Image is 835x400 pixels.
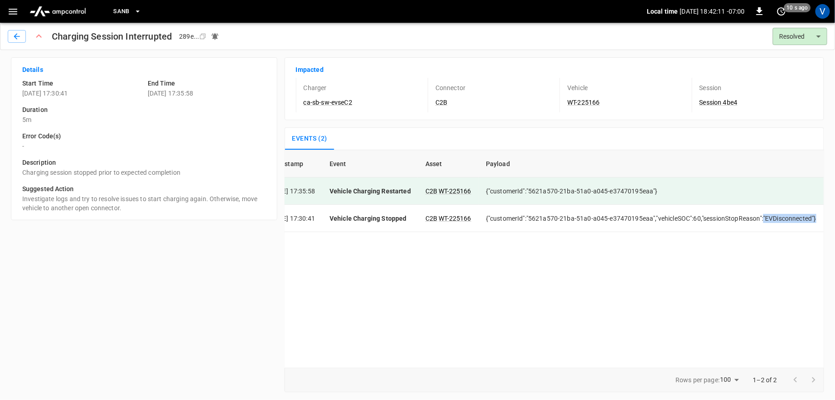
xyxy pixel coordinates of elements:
[425,215,437,222] a: C2B
[22,105,266,115] h6: Duration
[262,150,322,177] th: Timestamp
[285,150,824,368] div: sessions table
[567,83,588,92] p: Vehicle
[22,168,266,177] p: Charging session stopped prior to expected completion
[418,150,479,177] th: Asset
[322,150,418,177] th: Event
[262,205,322,232] td: [DATE] 17:30:41
[479,150,824,177] th: Payload
[720,373,742,386] div: 100
[435,99,447,106] a: C2B
[479,205,824,232] td: {"customerId":"5621a570-21ba-51a0-a045-e37470195eaa","vehicleSOC":60,"sessionStopReason":"EVDisco...
[753,375,777,385] p: 1–2 of 2
[285,128,335,150] button: Events (2)
[148,89,266,98] p: [DATE] 17:35:58
[22,158,266,168] h6: Description
[148,79,266,89] h6: End Time
[439,187,471,195] a: WT-225166
[52,29,172,44] h1: Charging Session Interrupted
[113,6,130,17] span: SanB
[26,3,90,20] img: ampcontrol.io logo
[784,3,811,12] span: 10 s ago
[680,7,745,16] p: [DATE] 18:42:11 -07:00
[22,132,266,142] h6: Error Code(s)
[700,83,722,92] p: Session
[774,4,789,19] button: set refresh interval
[304,83,327,92] p: Charger
[22,194,266,213] p: Investigate logs and try to resolve issues to start charging again. Otherwise, move vehicle to an...
[22,184,266,194] h6: Suggested Action
[675,375,720,385] p: Rows per page:
[179,32,199,41] div: 289e ...
[262,177,322,205] td: [DATE] 17:35:58
[296,65,813,74] p: Impacted
[22,142,266,151] p: -
[815,4,830,19] div: profile-icon
[439,215,471,222] a: WT-225166
[435,83,465,92] p: Connector
[330,187,411,196] p: Vehicle Charging Restarted
[22,89,140,98] p: [DATE] 17:30:41
[567,99,600,106] a: WT-225166
[330,214,411,223] p: Vehicle Charging Stopped
[479,177,824,205] td: {"customerId":"5621a570-21ba-51a0-a045-e37470195eaa"}
[211,32,219,41] div: Notifications sent
[304,99,352,106] a: ca-sb-sw-evseC2
[22,79,140,89] h6: Start Time
[425,187,437,195] a: C2B
[22,115,266,124] p: 5m
[110,3,145,20] button: SanB
[773,28,827,45] div: Resolved
[647,7,678,16] p: Local time
[262,150,824,232] table: sessions table
[199,31,208,41] div: copy
[700,99,738,106] a: Session 4be4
